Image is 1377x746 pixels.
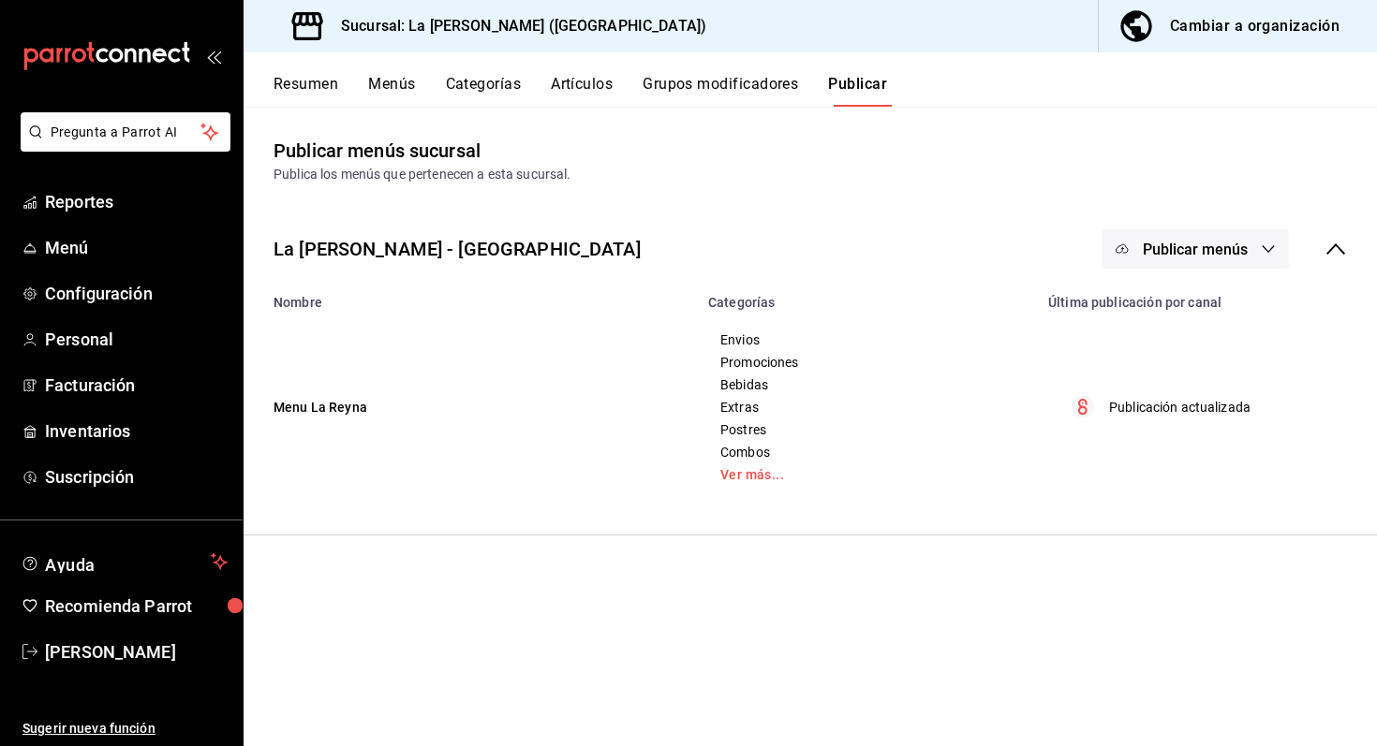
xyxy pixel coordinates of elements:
div: La [PERSON_NAME] - [GEOGRAPHIC_DATA] [274,235,641,263]
h3: Sucursal: La [PERSON_NAME] ([GEOGRAPHIC_DATA]) [326,15,706,37]
div: navigation tabs [274,75,1377,107]
div: Publicar menús sucursal [274,137,481,165]
span: Suscripción [45,464,228,490]
button: Pregunta a Parrot AI [21,112,230,152]
div: Publica los menús que pertenecen a esta sucursal. [274,165,1347,184]
a: Pregunta a Parrot AI [13,136,230,155]
span: Extras [720,401,1014,414]
span: Ayuda [45,550,203,573]
span: Sugerir nueva función [22,719,228,739]
span: Postres [720,423,1014,436]
span: Publicar menús [1143,241,1248,258]
span: Recomienda Parrot [45,593,228,619]
div: Cambiar a organización [1170,13,1340,39]
button: Menús [368,75,415,107]
td: Menu La Reyna [244,310,697,505]
span: [PERSON_NAME] [45,639,228,665]
p: Publicación actualizada [1109,398,1251,417]
span: Promociones [720,356,1014,369]
span: Reportes [45,189,228,214]
span: Inventarios [45,418,228,444]
th: Nombre [244,284,697,310]
span: Pregunta a Parrot AI [51,123,201,142]
button: open_drawer_menu [206,49,221,64]
span: Configuración [45,281,228,306]
span: Personal [45,327,228,352]
th: Última publicación por canal [1037,284,1377,310]
span: Bebidas [720,378,1014,391]
a: Ver más... [720,468,1014,481]
button: Resumen [274,75,338,107]
span: Menú [45,235,228,260]
span: Envios [720,333,1014,346]
th: Categorías [697,284,1037,310]
button: Artículos [551,75,613,107]
button: Publicar [828,75,887,107]
span: Combos [720,446,1014,459]
span: Facturación [45,373,228,398]
button: Categorías [446,75,522,107]
button: Publicar menús [1102,229,1289,269]
table: menu maker table for brand [244,284,1377,505]
button: Grupos modificadores [643,75,798,107]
